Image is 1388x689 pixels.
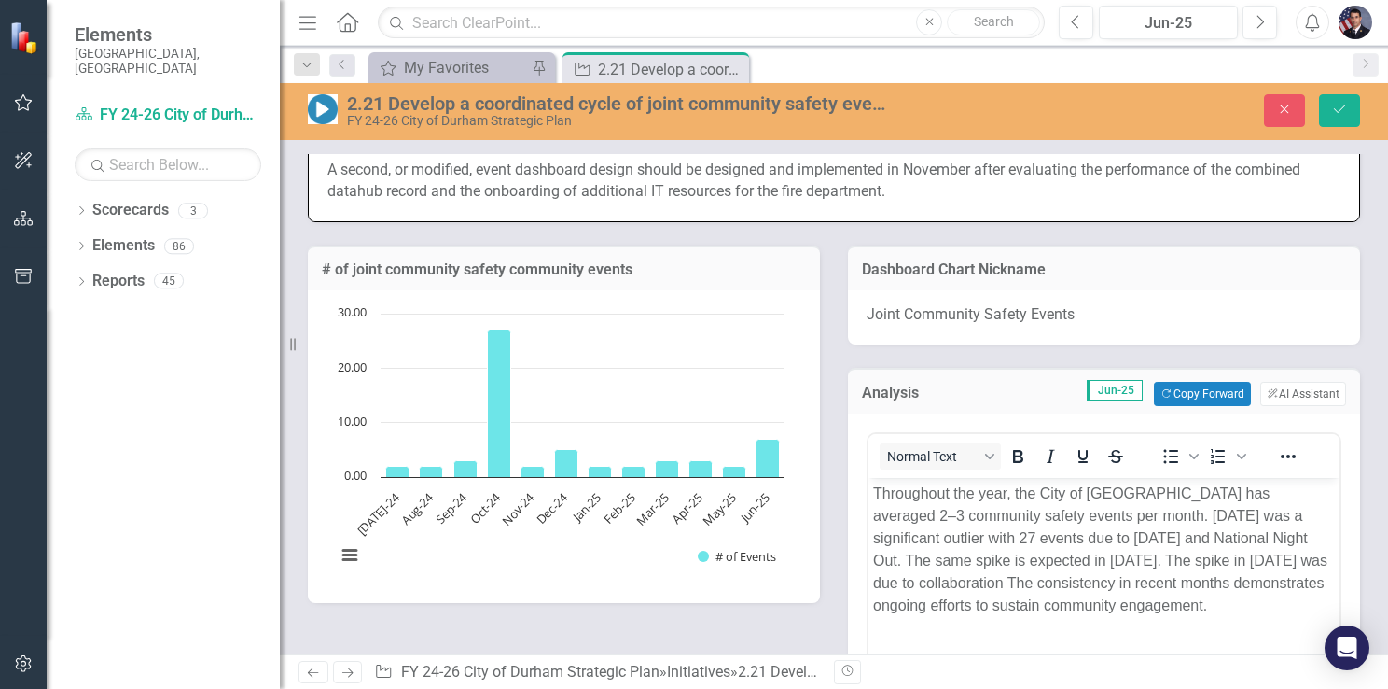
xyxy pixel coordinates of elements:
path: Mar-25, 3. # of Events. [656,461,679,478]
a: Reports [92,271,145,292]
text: Mar-25 [632,490,672,529]
path: Aug-24, 2. # of Events. [420,467,443,478]
text: Jun-25 [735,490,772,527]
div: My Favorites [404,56,527,79]
path: Sep-24, 3. # of Events. [454,461,478,478]
a: FY 24-26 City of Durham Strategic Plan [75,105,261,126]
path: May-25, 2. # of Events. [723,467,746,478]
div: Jun-25 [1105,12,1231,35]
button: Strikethrough [1100,443,1131,470]
svg: Interactive chart [326,304,794,584]
input: Search ClearPoint... [378,7,1045,39]
text: 10.00 [338,413,367,429]
text: Aug-24 [397,489,437,528]
button: Underline [1067,443,1099,470]
text: Nov-24 [498,489,538,529]
text: Jan-25 [568,490,605,527]
text: 30.00 [338,303,367,320]
path: Dec-24, 5. # of Events. [555,450,578,478]
button: Show # of Events [698,548,777,565]
text: May-25 [699,490,739,530]
text: Oct-24 [466,489,505,527]
button: Search [947,9,1040,35]
button: Jun-25 [1099,6,1238,39]
small: [GEOGRAPHIC_DATA], [GEOGRAPHIC_DATA] [75,46,261,77]
text: Sep-24 [432,489,471,528]
path: Feb-25, 2. # of Events. [622,467,645,478]
text: 20.00 [338,359,367,375]
path: Jun-25, 7. # of Events. [756,440,780,478]
text: [DATE]-24 [354,489,404,540]
span: Elements [75,23,261,46]
path: Apr-25, 3. # of Events. [689,461,713,478]
path: Jul-24, 2. # of Events. [386,467,409,478]
div: 2.21 Develop a coordinated cycle of joint community safety events [347,93,889,114]
button: Italic [1034,443,1066,470]
path: Oct-24, 27. # of Events. [488,330,511,478]
path: Jan-25, 2. # of Events. [589,467,612,478]
div: Chart. Highcharts interactive chart. [326,304,801,584]
a: Initiatives [667,663,730,681]
div: 3 [178,203,208,218]
h3: Dashboard Chart Nickname [862,261,1346,278]
h3: Analysis [862,385,949,401]
img: Christopher Iannuzzi [1339,6,1372,39]
text: 0.00 [344,467,367,484]
text: Apr-25 [668,490,705,527]
button: Block Normal Text [880,443,1001,470]
a: FY 24-26 City of Durham Strategic Plan [401,663,659,681]
button: Copy Forward [1154,382,1250,406]
div: FY 24-26 City of Durham Strategic Plan [347,114,889,128]
path: Nov-24, 2. # of Events. [521,467,545,478]
div: Open Intercom Messenger [1325,626,1369,670]
text: Dec-24 [533,489,572,528]
button: Bold [1002,443,1034,470]
div: Bullet list [1155,443,1201,470]
span: Jun-25 [1087,380,1143,401]
div: 45 [154,274,184,289]
button: Reveal or hide additional toolbar items [1272,443,1304,470]
button: View chart menu, Chart [337,542,363,569]
a: Scorecards [92,200,169,221]
div: 2.21 Develop a coordinated cycle of joint community safety events [598,58,744,81]
div: Numbered list [1202,443,1249,470]
a: Elements [92,235,155,257]
a: My Favorites [373,56,527,79]
p: A second, or modified, event dashboard design should be designed and implemented in November afte... [327,160,1340,203]
img: ClearPoint Strategy [9,21,42,53]
div: 2.21 Develop a coordinated cycle of joint community safety events [738,663,1175,681]
text: Feb-25 [600,490,638,528]
span: Normal Text [887,449,979,464]
span: Joint Community Safety Events [867,305,1075,323]
img: In Progress [308,94,338,124]
div: » » [374,662,820,683]
div: 86 [164,238,194,254]
button: AI Assistant [1260,382,1346,406]
input: Search Below... [75,148,261,181]
span: Search [974,14,1014,29]
h3: # of joint community safety community events [322,261,806,278]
